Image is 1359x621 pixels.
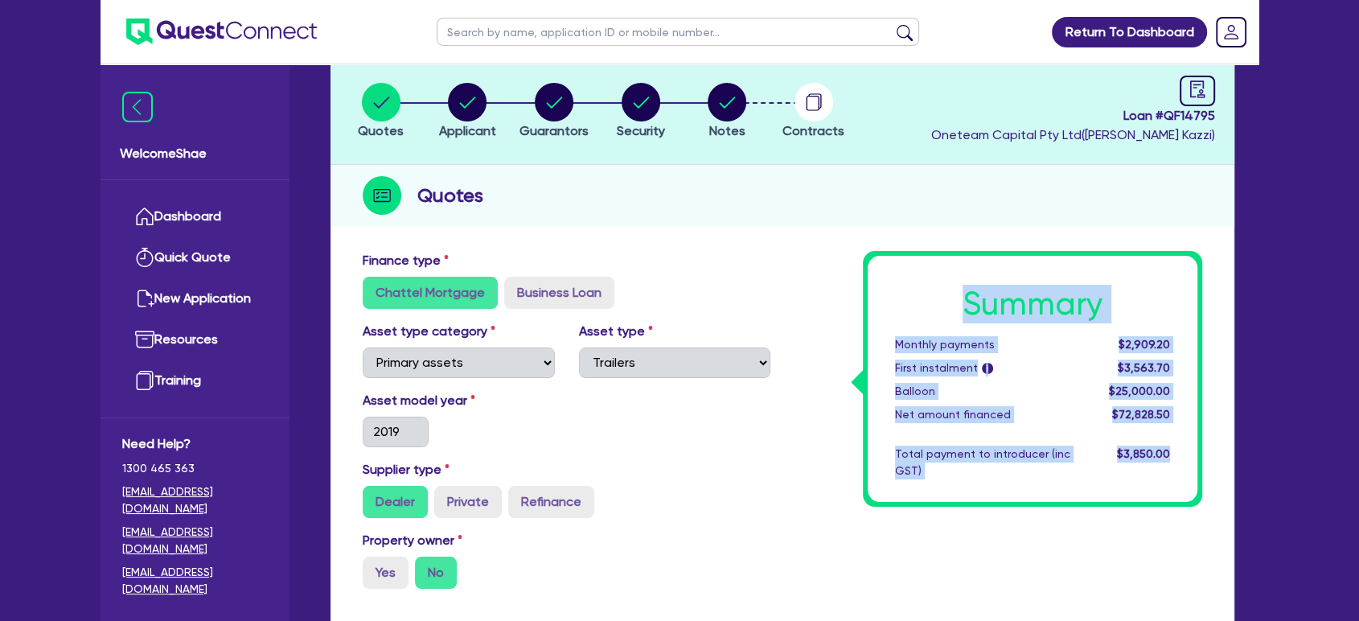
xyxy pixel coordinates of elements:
button: Contracts [782,82,845,142]
div: Net amount financed [883,406,1082,423]
button: Notes [707,82,747,142]
a: Training [122,360,268,401]
label: Asset model year [351,391,567,410]
span: i [982,363,993,374]
button: Guarantors [519,82,589,142]
a: Dashboard [122,196,268,237]
a: [EMAIL_ADDRESS][DOMAIN_NAME] [122,564,268,598]
a: Dropdown toggle [1210,11,1252,53]
img: quick-quote [135,248,154,267]
img: step-icon [363,176,401,215]
a: Quick Quote [122,237,268,278]
img: resources [135,330,154,349]
img: new-application [135,289,154,308]
a: [EMAIL_ADDRESS][DOMAIN_NAME] [122,483,268,517]
div: Balloon [883,383,1082,400]
a: Return To Dashboard [1052,17,1207,47]
a: New Application [122,278,268,319]
span: $72,828.50 [1112,408,1170,421]
span: $3,563.70 [1118,361,1170,374]
label: Refinance [508,486,594,518]
span: Quotes [358,123,404,138]
div: First instalment [883,360,1082,376]
label: Finance type [363,251,449,270]
button: Security [616,82,666,142]
span: $2,909.20 [1119,338,1170,351]
label: Dealer [363,486,428,518]
label: Supplier type [363,460,450,479]
span: $3,850.00 [1117,447,1170,460]
span: Oneteam Capital Pty Ltd ( [PERSON_NAME] Kazzi ) [931,127,1215,142]
a: audit [1180,76,1215,106]
span: audit [1189,80,1206,98]
span: Welcome Shae [120,144,270,163]
span: 1300 465 363 [122,460,268,477]
button: Quotes [357,82,404,142]
a: [EMAIL_ADDRESS][DOMAIN_NAME] [122,524,268,557]
span: Applicant [439,123,496,138]
label: Asset type [579,322,653,341]
label: Private [434,486,502,518]
label: No [415,557,457,589]
h2: Quotes [417,181,483,210]
div: Total payment to introducer (inc GST) [883,446,1082,479]
label: Asset type category [363,322,495,341]
label: Yes [363,557,409,589]
h1: Summary [895,285,1170,323]
span: Need Help? [122,434,268,454]
span: Notes [709,123,745,138]
label: Business Loan [504,277,614,309]
button: Applicant [438,82,497,142]
span: $25,000.00 [1109,385,1170,397]
input: Search by name, application ID or mobile number... [437,18,919,46]
a: Resources [122,319,268,360]
label: Property owner [363,531,462,550]
div: Monthly payments [883,336,1082,353]
img: quest-connect-logo-blue [126,19,317,45]
span: Guarantors [519,123,589,138]
span: Loan # QF14795 [931,106,1215,125]
img: training [135,371,154,390]
span: Contracts [782,123,844,138]
label: Chattel Mortgage [363,277,498,309]
span: Security [617,123,665,138]
img: icon-menu-close [122,92,153,122]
